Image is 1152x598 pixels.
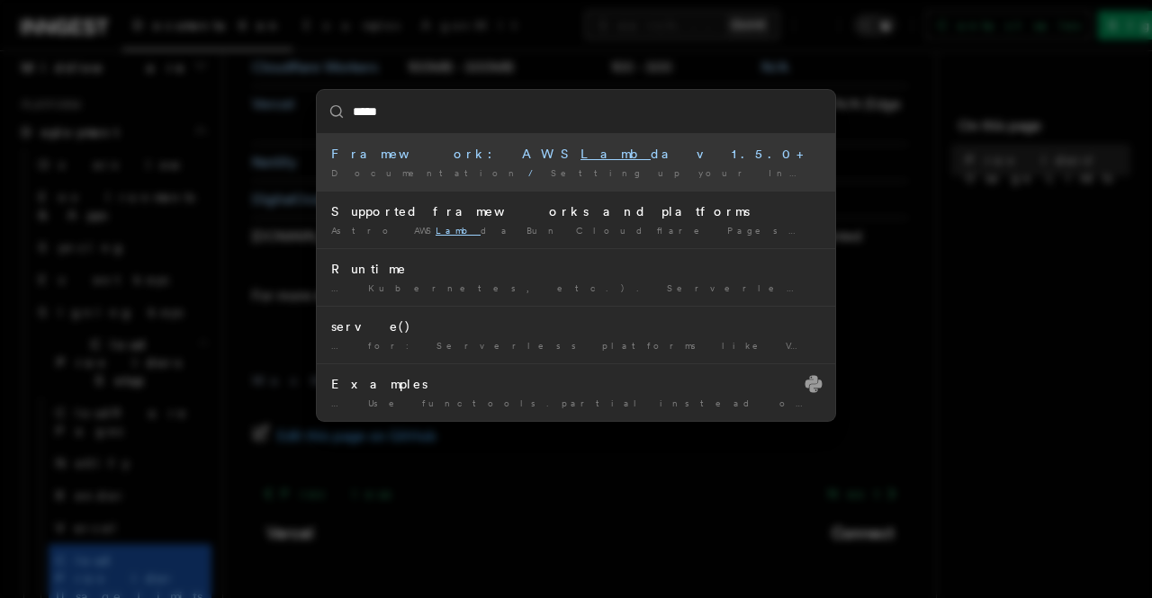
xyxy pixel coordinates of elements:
div: Runtime [331,260,821,278]
div: Examples [331,375,821,393]
span: Documentation [331,167,521,178]
div: … Kubernetes, etc.). Serverless runtimes (AWS da, Vercel, etc.) are not … [331,281,821,295]
div: … Use functools.partial instead of da when building the tuple … [331,397,821,410]
div: Framework: AWS da v1.5.0+ [331,145,821,163]
div: serve() [331,317,821,335]
div: … for: Serverless platforms like Vercel, da, etc. Adding Inngest to … [331,339,821,353]
span: / [528,167,544,178]
div: Astro AWS da Bun Cloudflare Pages Cloudflare Workers DigitalOcean … [331,224,821,237]
mark: Lamb [580,147,651,161]
div: Supported frameworks and platforms [331,202,821,220]
span: Setting up your Inngest app [551,167,902,178]
mark: Lamb [436,225,481,236]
